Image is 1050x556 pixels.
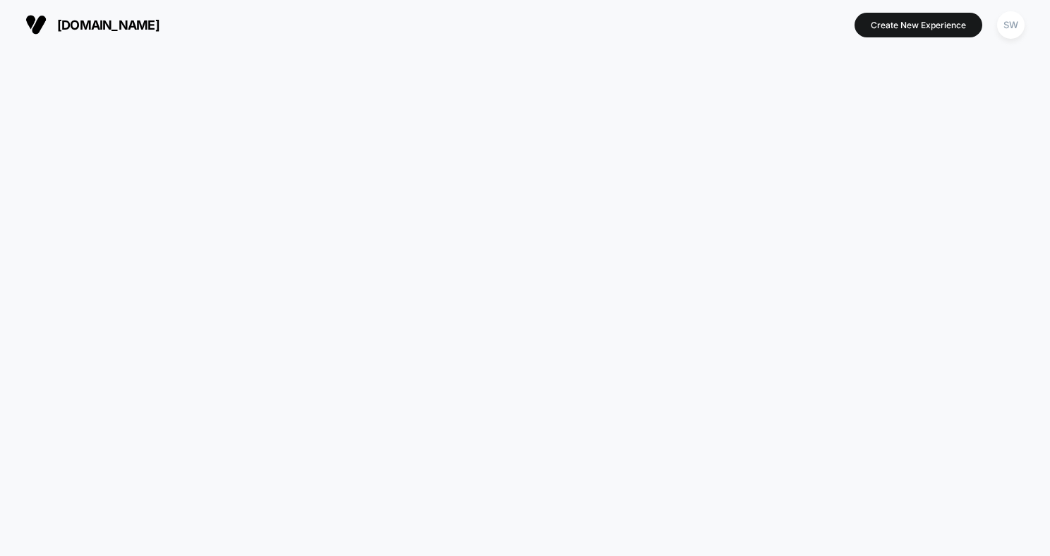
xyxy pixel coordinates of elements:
[855,13,982,37] button: Create New Experience
[25,14,47,35] img: Visually logo
[993,11,1029,40] button: SW
[57,18,159,32] span: [DOMAIN_NAME]
[21,13,164,36] button: [DOMAIN_NAME]
[997,11,1025,39] div: SW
